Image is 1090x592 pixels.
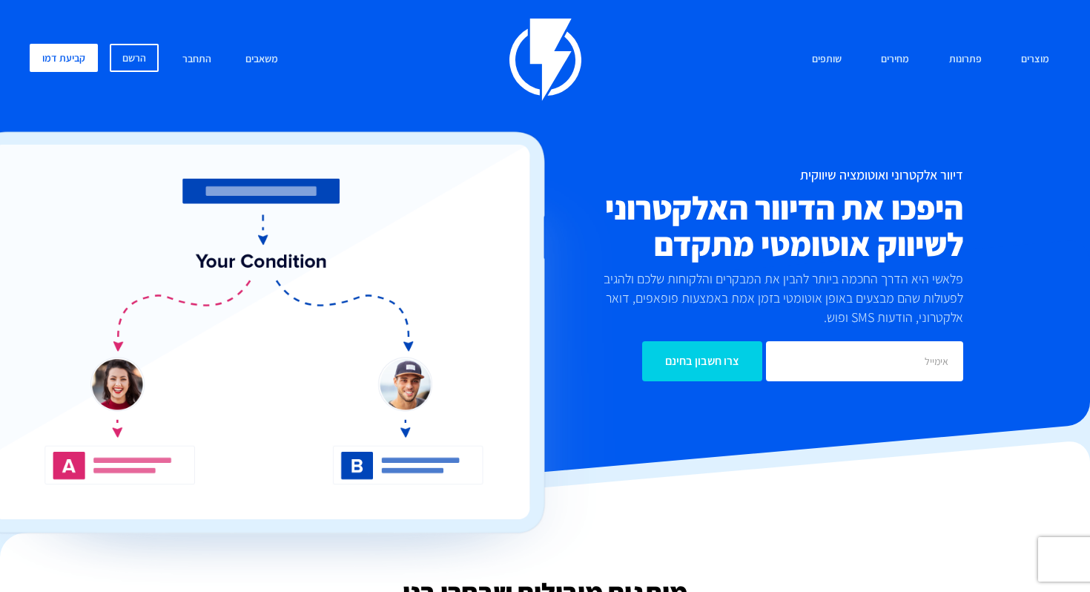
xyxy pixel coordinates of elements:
a: פתרונות [938,44,993,76]
a: התחבר [171,44,222,76]
a: קביעת דמו [30,44,98,72]
input: צרו חשבון בחינם [642,341,762,381]
a: הרשם [110,44,159,72]
a: משאבים [234,44,289,76]
input: אימייל [766,341,963,381]
p: פלאשי היא הדרך החכמה ביותר להבין את המבקרים והלקוחות שלכם ולהגיב לפעולות שהם מבצעים באופן אוטומטי... [599,269,963,326]
a: מחירים [870,44,920,76]
h1: דיוור אלקטרוני ואוטומציה שיווקית [470,168,963,182]
h2: היפכו את הדיוור האלקטרוני לשיווק אוטומטי מתקדם [470,190,963,262]
a: שותפים [801,44,853,76]
a: מוצרים [1010,44,1060,76]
